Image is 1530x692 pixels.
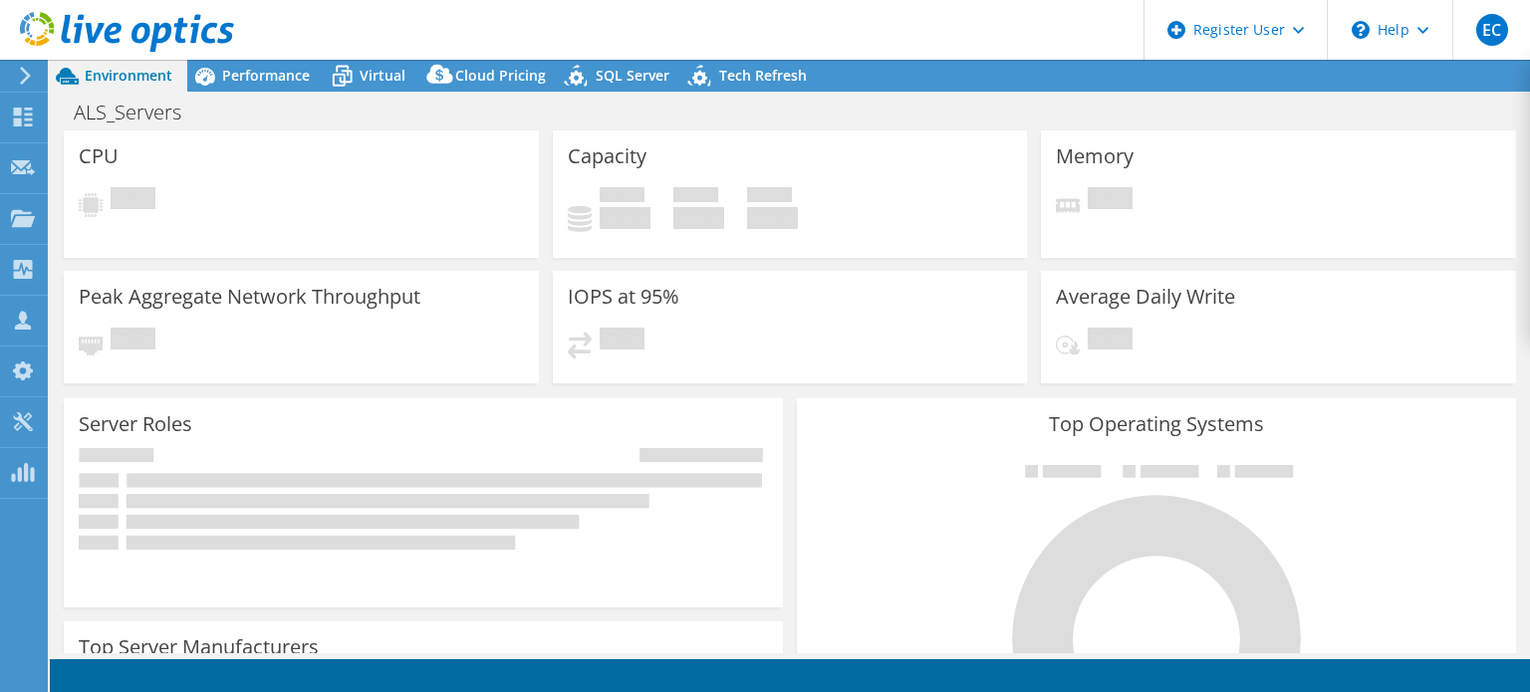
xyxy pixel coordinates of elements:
h1: ALS_Servers [65,102,212,123]
span: Used [600,187,644,207]
h3: Server Roles [79,413,192,435]
h3: Top Operating Systems [812,413,1501,435]
h3: IOPS at 95% [568,286,679,308]
span: Cloud Pricing [455,66,546,85]
h3: CPU [79,145,119,167]
span: Virtual [360,66,405,85]
span: Performance [222,66,310,85]
span: Free [673,187,718,207]
span: Pending [111,187,155,214]
span: Tech Refresh [719,66,807,85]
h3: Capacity [568,145,646,167]
span: Environment [85,66,172,85]
svg: \n [1352,21,1370,39]
h4: 0 GiB [747,207,798,229]
span: Total [747,187,792,207]
h4: 0 GiB [673,207,724,229]
h3: Memory [1056,145,1134,167]
span: EC [1476,14,1508,46]
h3: Average Daily Write [1056,286,1235,308]
span: Pending [111,328,155,354]
h3: Top Server Manufacturers [79,636,319,658]
h3: Peak Aggregate Network Throughput [79,286,420,308]
h4: 0 GiB [600,207,650,229]
span: Pending [1088,187,1133,214]
span: Pending [1088,328,1133,354]
span: SQL Server [596,66,669,85]
span: Pending [600,328,644,354]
